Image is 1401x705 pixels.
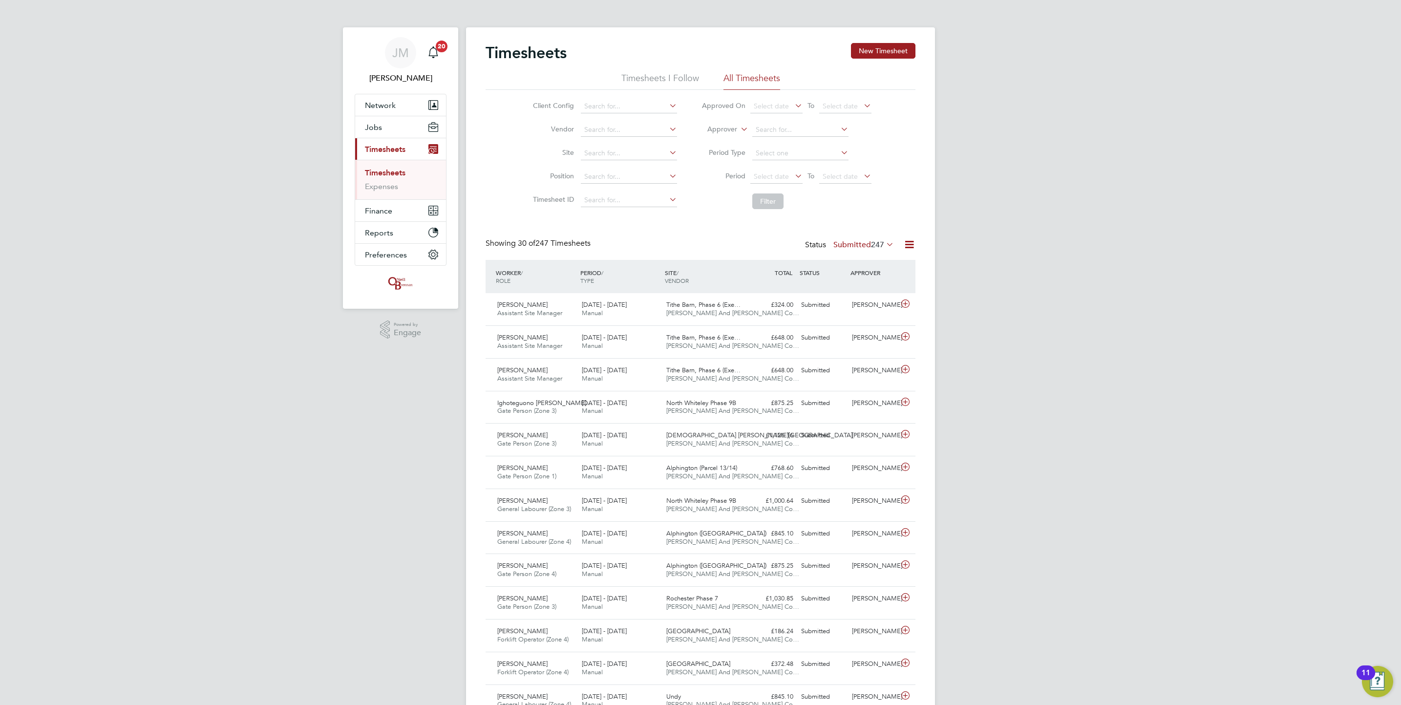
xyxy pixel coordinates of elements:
[497,309,562,317] span: Assistant Site Manager
[746,526,797,542] div: £845.10
[530,125,574,133] label: Vendor
[851,43,915,59] button: New Timesheet
[582,602,603,611] span: Manual
[582,374,603,383] span: Manual
[365,123,382,132] span: Jobs
[746,623,797,640] div: £186.24
[666,505,799,513] span: [PERSON_NAME] And [PERSON_NAME] Co…
[666,529,766,537] span: Alphington ([GEOGRAPHIC_DATA])
[582,399,627,407] span: [DATE] - [DATE]
[424,37,443,68] a: 20
[752,147,849,160] input: Select one
[355,244,446,265] button: Preferences
[871,240,884,250] span: 247
[497,660,548,668] span: [PERSON_NAME]
[746,395,797,411] div: £875.25
[666,537,799,546] span: [PERSON_NAME] And [PERSON_NAME] Co…
[582,627,627,635] span: [DATE] - [DATE]
[518,238,591,248] span: 247 Timesheets
[581,147,677,160] input: Search for...
[848,526,899,542] div: [PERSON_NAME]
[365,145,405,154] span: Timesheets
[666,342,799,350] span: [PERSON_NAME] And [PERSON_NAME] Co…
[797,591,848,607] div: Submitted
[775,269,792,277] span: TOTAL
[582,472,603,480] span: Manual
[848,330,899,346] div: [PERSON_NAME]
[723,72,780,90] li: All Timesheets
[797,623,848,640] div: Submitted
[530,195,574,204] label: Timesheet ID
[486,238,593,249] div: Showing
[582,333,627,342] span: [DATE] - [DATE]
[392,46,409,59] span: JM
[582,309,603,317] span: Manual
[581,193,677,207] input: Search for...
[666,594,718,602] span: Rochester Phase 7
[848,689,899,705] div: [PERSON_NAME]
[497,472,556,480] span: Gate Person (Zone 1)
[665,277,689,284] span: VENDOR
[380,320,422,339] a: Powered byEngage
[582,561,627,570] span: [DATE] - [DATE]
[797,427,848,444] div: Submitted
[582,635,603,643] span: Manual
[601,269,603,277] span: /
[666,399,736,407] span: North Whiteley Phase 9B
[581,170,677,184] input: Search for...
[848,656,899,672] div: [PERSON_NAME]
[582,594,627,602] span: [DATE] - [DATE]
[365,101,396,110] span: Network
[797,526,848,542] div: Submitted
[797,297,848,313] div: Submitted
[365,250,407,259] span: Preferences
[746,493,797,509] div: £1,000.64
[797,493,848,509] div: Submitted
[752,123,849,137] input: Search for...
[666,374,799,383] span: [PERSON_NAME] And [PERSON_NAME] Co…
[805,238,896,252] div: Status
[497,537,571,546] span: General Labourer (Zone 4)
[752,193,784,209] button: Filter
[518,238,535,248] span: 30 of
[833,240,894,250] label: Submitted
[848,297,899,313] div: [PERSON_NAME]
[582,496,627,505] span: [DATE] - [DATE]
[581,123,677,137] input: Search for...
[797,264,848,281] div: STATUS
[666,496,736,505] span: North Whiteley Phase 9B
[746,460,797,476] div: £768.60
[355,276,446,291] a: Go to home page
[693,125,737,134] label: Approver
[530,148,574,157] label: Site
[582,537,603,546] span: Manual
[848,264,899,281] div: APPROVER
[746,330,797,346] div: £648.00
[621,72,699,90] li: Timesheets I Follow
[582,464,627,472] span: [DATE] - [DATE]
[754,102,789,110] span: Select date
[355,72,446,84] span: Jack Mott
[530,101,574,110] label: Client Config
[521,269,523,277] span: /
[530,171,574,180] label: Position
[746,363,797,379] div: £648.00
[746,427,797,444] div: £1,126.16
[497,594,548,602] span: [PERSON_NAME]
[666,561,766,570] span: Alphington ([GEOGRAPHIC_DATA])
[1361,673,1370,685] div: 11
[582,366,627,374] span: [DATE] - [DATE]
[497,300,548,309] span: [PERSON_NAME]
[848,493,899,509] div: [PERSON_NAME]
[496,277,510,284] span: ROLE
[497,692,548,701] span: [PERSON_NAME]
[848,591,899,607] div: [PERSON_NAME]
[365,182,398,191] a: Expenses
[848,427,899,444] div: [PERSON_NAME]
[365,168,405,177] a: Timesheets
[581,100,677,113] input: Search for...
[746,689,797,705] div: £845.10
[497,464,548,472] span: [PERSON_NAME]
[582,406,603,415] span: Manual
[662,264,747,289] div: SITE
